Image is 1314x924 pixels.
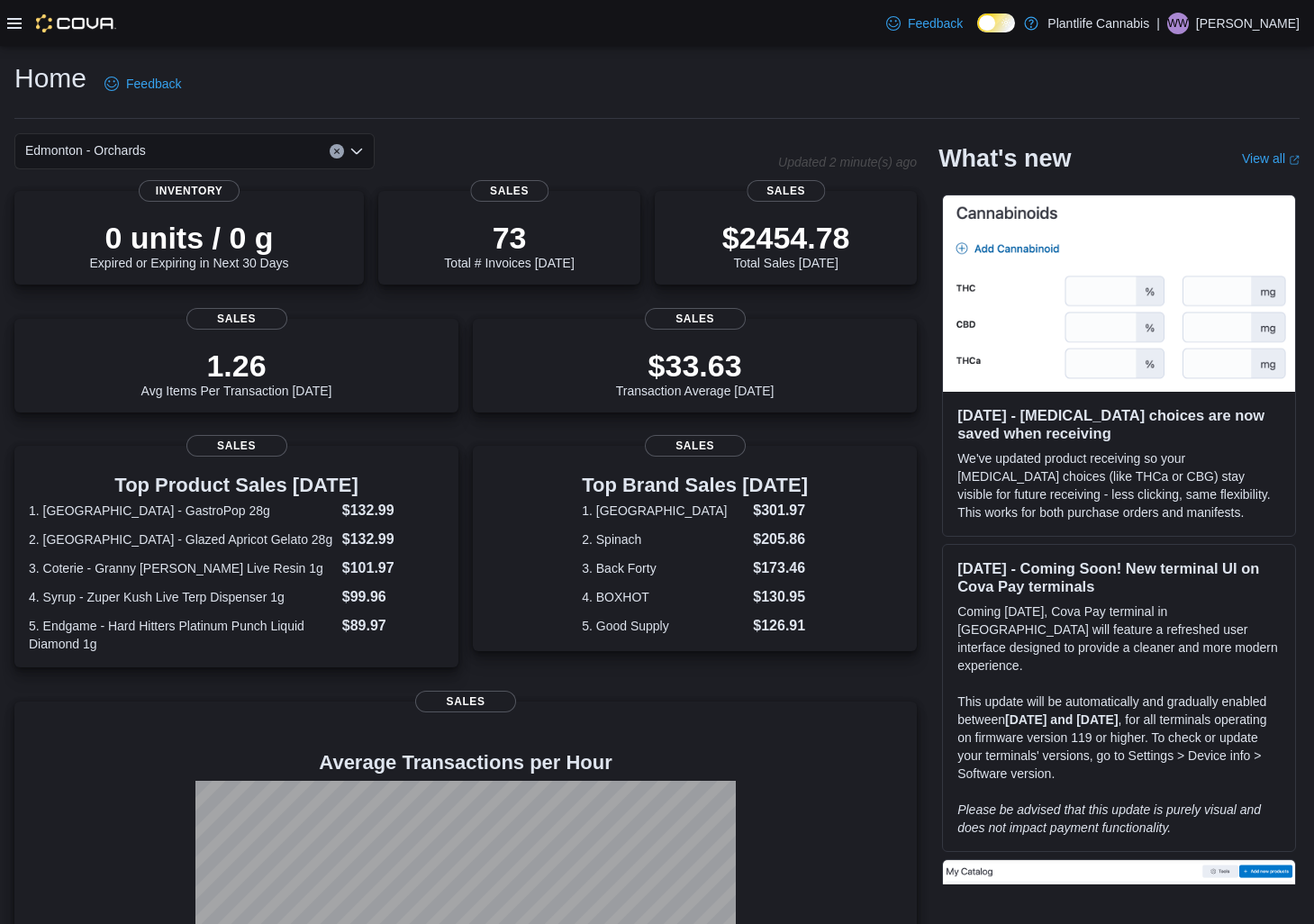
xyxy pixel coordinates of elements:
dt: 4. Syrup - Zuper Kush Live Terp Dispenser 1g [29,588,335,606]
dd: $132.99 [342,529,444,550]
dt: 1. [GEOGRAPHIC_DATA] - GastroPop 28g [29,502,335,520]
p: Coming [DATE], Cova Pay terminal in [GEOGRAPHIC_DATA] will feature a refreshed user interface des... [957,602,1281,675]
div: William White [1167,13,1189,34]
div: Total Sales [DATE] [722,220,850,270]
dd: $126.91 [753,615,808,637]
dd: $205.86 [753,529,808,550]
dt: 4. BOXHOT [582,588,746,606]
dt: 5. Endgame - Hard Hitters Platinum Punch Liquid Diamond 1g [29,617,335,653]
p: 0 units / 0 g [90,220,289,256]
span: Sales [645,435,746,457]
span: Edmonton - Orchards [25,140,146,161]
span: Sales [645,308,746,330]
p: This update will be automatically and gradually enabled between , for all terminals operating on ... [957,693,1281,783]
div: Transaction Average [DATE] [616,348,775,398]
p: $33.63 [616,348,775,384]
p: Plantlife Cannabis [1047,13,1149,34]
p: 1.26 [141,348,332,384]
dd: $132.99 [342,500,444,521]
dd: $89.97 [342,615,444,637]
img: Cova [36,14,116,32]
dd: $99.96 [342,586,444,608]
strong: [DATE] and [DATE] [1005,712,1118,727]
span: Feedback [908,14,963,32]
dd: $173.46 [753,557,808,579]
dt: 1. [GEOGRAPHIC_DATA] [582,502,746,520]
a: View allExternal link [1242,151,1300,166]
dd: $101.97 [342,557,444,579]
p: [PERSON_NAME] [1196,13,1300,34]
div: Expired or Expiring in Next 30 Days [90,220,289,270]
svg: External link [1289,155,1300,166]
div: Avg Items Per Transaction [DATE] [141,348,332,398]
span: Feedback [126,75,181,93]
span: WW [1168,13,1189,34]
span: Sales [186,308,287,330]
dt: 5. Good Supply [582,617,746,635]
p: 73 [444,220,574,256]
h3: [DATE] - [MEDICAL_DATA] choices are now saved when receiving [957,406,1281,442]
em: Please be advised that this update is purely visual and does not impact payment functionality. [957,802,1261,835]
input: Dark Mode [977,14,1015,32]
span: Inventory [139,180,240,202]
span: Sales [470,180,548,202]
dt: 2. [GEOGRAPHIC_DATA] - Glazed Apricot Gelato 28g [29,530,335,548]
p: We've updated product receiving so your [MEDICAL_DATA] choices (like THCa or CBG) stay visible fo... [957,449,1281,521]
a: Feedback [97,66,188,102]
h3: [DATE] - Coming Soon! New terminal UI on Cova Pay terminals [957,559,1281,595]
dd: $301.97 [753,500,808,521]
dd: $130.95 [753,586,808,608]
button: Open list of options [349,144,364,159]
dt: 2. Spinach [582,530,746,548]
span: Sales [186,435,287,457]
dt: 3. Coterie - Granny [PERSON_NAME] Live Resin 1g [29,559,335,577]
h2: What's new [938,144,1071,173]
h3: Top Product Sales [DATE] [29,475,444,496]
span: Sales [747,180,825,202]
button: Clear input [330,144,344,159]
div: Total # Invoices [DATE] [444,220,574,270]
p: $2454.78 [722,220,850,256]
p: | [1156,13,1160,34]
dt: 3. Back Forty [582,559,746,577]
h1: Home [14,60,86,96]
a: Feedback [879,5,970,41]
h3: Top Brand Sales [DATE] [582,475,808,496]
span: Sales [415,691,516,712]
p: Updated 2 minute(s) ago [778,155,917,169]
h4: Average Transactions per Hour [29,752,902,774]
span: Dark Mode [977,32,978,33]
